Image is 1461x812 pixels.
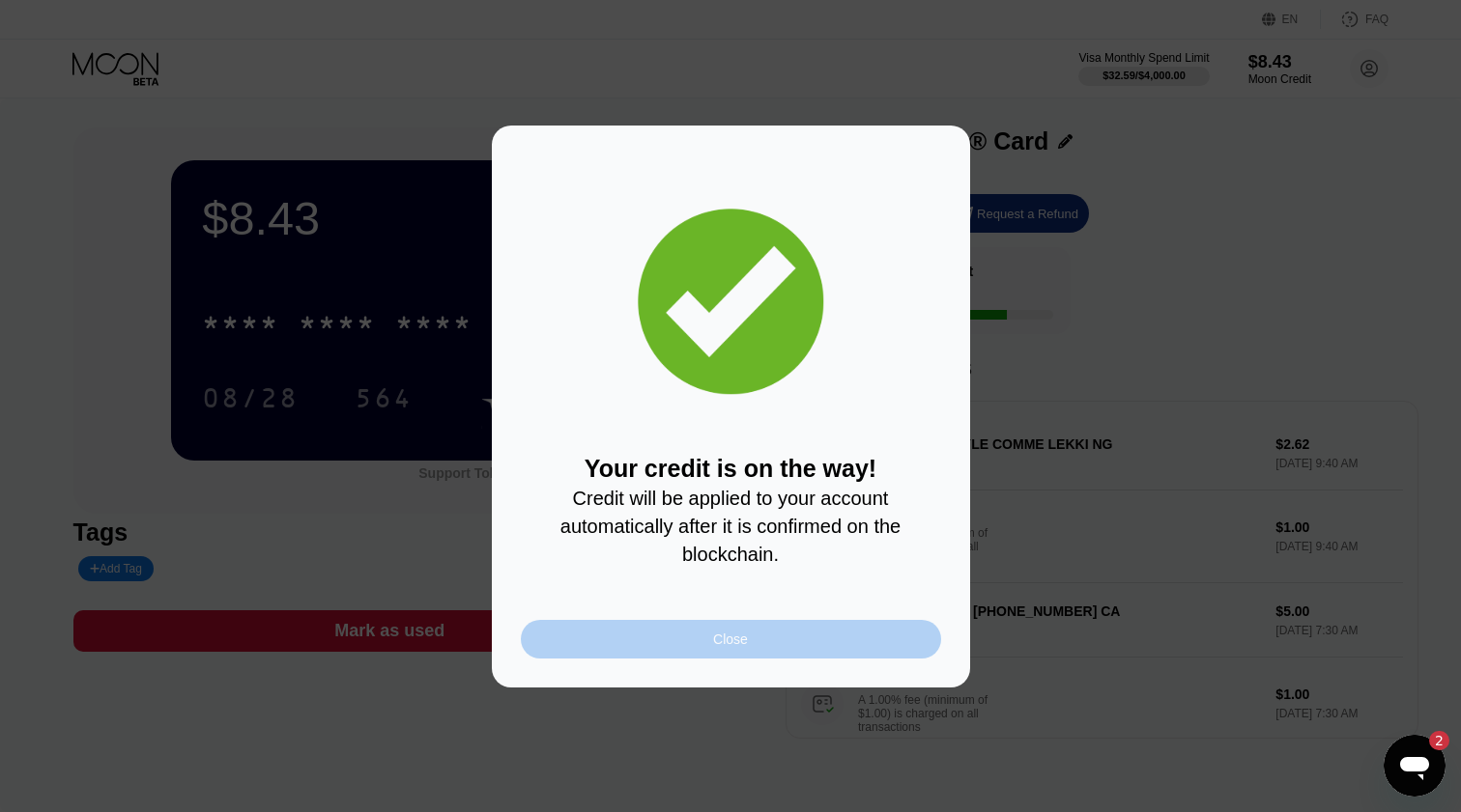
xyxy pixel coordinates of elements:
div: Close [521,620,941,658]
span: Credit will be applied to your account automatically after it is confirmed on the blockchain. [560,488,906,565]
iframe: Button to launch messaging window, 2 unread messages [1384,735,1446,797]
div: Close [713,631,748,647]
div: Your credit is on the way! [521,455,941,567]
iframe: Number of unread messages [1411,731,1449,750]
